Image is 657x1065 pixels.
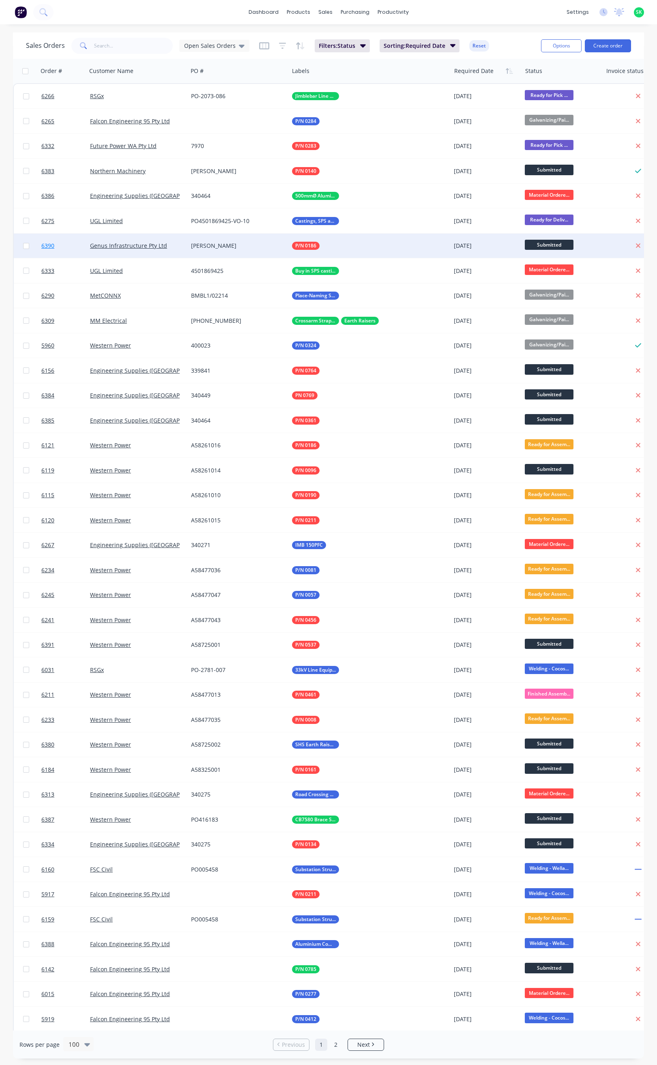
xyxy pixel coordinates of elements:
div: 7970 [191,142,281,150]
span: 6241 [41,616,54,624]
span: Open Sales Orders [184,41,236,50]
button: Substation Structural Steel [292,865,339,874]
div: [DATE] [454,541,518,549]
a: 5960 [41,333,90,358]
button: Create order [585,39,631,52]
span: Galvanizing/Pai... [525,115,573,125]
div: [DATE] [454,716,518,724]
button: P/N 0764 [292,367,320,375]
button: P/N 0461 [292,691,320,699]
a: Falcon Engineering 95 Pty Ltd [90,965,170,973]
span: P/N 0764 [295,367,316,375]
span: SK [636,9,642,16]
span: P/N 0211 [295,890,316,898]
a: Northern Machinery [90,167,146,175]
a: Falcon Engineering 95 Pty Ltd [90,990,170,998]
span: 6234 [41,566,54,574]
div: [DATE] [454,242,518,250]
span: 6184 [41,766,54,774]
div: [DATE] [454,217,518,225]
div: productivity [374,6,413,18]
button: P/N 0161 [292,766,320,774]
span: Submitted [525,389,573,399]
div: PO-2073-086 [191,92,281,100]
span: P/N 0081 [295,566,316,574]
button: P/N 0537 [292,641,320,649]
a: Western Power [90,691,131,698]
div: Required Date [454,67,494,75]
span: Material Ordere... [525,190,573,200]
a: 6245 [41,583,90,607]
span: Submitted [525,165,573,175]
button: Jimblebar Line Equipment [292,92,339,100]
span: 6385 [41,417,54,425]
button: IMB 150PFC [292,541,326,549]
div: [DATE] [454,117,518,125]
a: 6159 [41,907,90,932]
div: [DATE] [454,666,518,674]
a: 6390 [41,234,90,258]
div: A58261016 [191,441,281,449]
a: 6383 [41,159,90,183]
a: RSGx [90,666,104,674]
div: BMBL1/02214 [191,292,281,300]
a: dashboard [245,6,283,18]
a: 6266 [41,84,90,108]
a: 5919 [41,1007,90,1031]
span: P/N 0283 [295,142,316,150]
a: 6388 [41,932,90,956]
div: [DATE] [454,367,518,375]
div: [DATE] [454,466,518,475]
span: P/N 0412 [295,1015,316,1023]
button: P/N 0211 [292,890,320,898]
div: [DATE] [454,292,518,300]
a: 6142 [41,957,90,981]
a: 6211 [41,683,90,707]
button: P/N 0456 [292,616,320,624]
div: [DATE] [454,192,518,200]
button: P/N 0277 [292,990,320,998]
button: Aluminium Components [292,940,339,948]
button: P/N 0211 [292,516,320,524]
span: Filters: Status [319,42,355,50]
a: MetCONNX [90,292,121,299]
a: Engineering Supplies ([GEOGRAPHIC_DATA]) Pty Ltd [90,541,229,549]
span: P/N 0456 [295,616,316,624]
div: 340464 [191,192,281,200]
span: 6386 [41,192,54,200]
span: Ready for Assem... [525,713,573,724]
span: Submitted [525,240,573,250]
span: Substation Structural Steel [295,865,336,874]
span: 6142 [41,965,54,973]
a: Western Power [90,341,131,349]
div: 4501869425 [191,267,281,275]
span: 6383 [41,167,54,175]
a: Page 1 is your current page [315,1039,327,1051]
div: Customer Name [89,67,133,75]
div: [DATE] [454,641,518,649]
div: [DATE] [454,341,518,350]
a: Falcon Engineering 95 Pty Ltd [90,940,170,948]
a: 6160 [41,857,90,882]
a: 6387 [41,807,90,832]
span: Welding - Cocos... [525,663,573,674]
button: P/N 0081 [292,566,320,574]
span: 6290 [41,292,54,300]
div: settings [563,6,593,18]
div: [DATE] [454,317,518,325]
span: Buy in SPS casting [295,267,336,275]
button: P/N 0283 [292,142,320,150]
span: Road Crossing Signs [295,790,336,799]
span: Material Ordere... [525,264,573,275]
span: 6387 [41,816,54,824]
button: P/N 0785 [292,965,320,973]
a: MM Electrical [90,317,127,324]
span: Submitted [525,464,573,474]
span: Jimblebar Line Equipment [295,92,336,100]
h1: Sales Orders [26,42,65,49]
span: Earth Raisers [344,317,376,325]
span: Submitted [525,364,573,374]
span: 6333 [41,267,54,275]
span: 5917 [41,890,54,898]
span: PN 0769 [295,391,314,399]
